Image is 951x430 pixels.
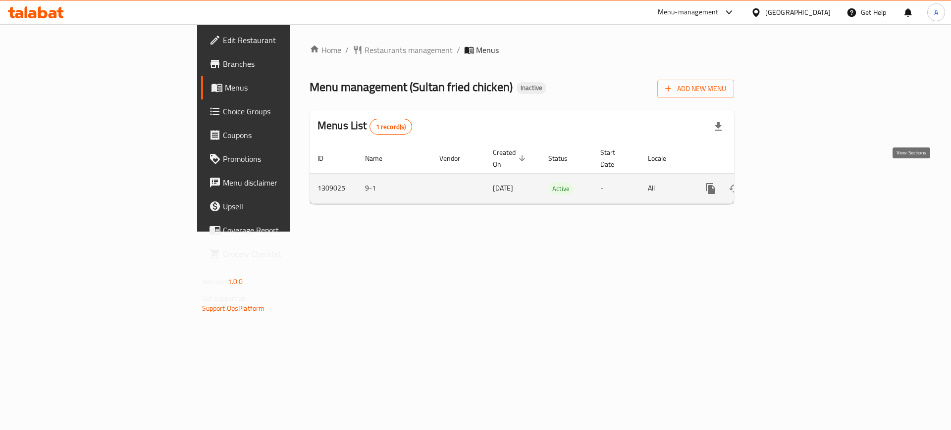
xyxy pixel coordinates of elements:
[493,182,513,194] span: [DATE]
[202,275,226,288] span: Version:
[723,177,746,200] button: Change Status
[353,44,453,56] a: Restaurants management
[517,82,546,94] div: Inactive
[548,183,574,194] span: Active
[493,146,528,170] span: Created On
[223,105,348,117] span: Choice Groups
[223,224,348,236] span: Coverage Report
[592,173,640,203] td: -
[317,118,412,135] h2: Menus List
[310,76,513,98] span: Menu management ( Sultan fried chicken )
[457,44,460,56] li: /
[223,248,348,260] span: Grocery Checklist
[223,129,348,141] span: Coupons
[201,52,356,76] a: Branches
[201,147,356,171] a: Promotions
[201,242,356,266] a: Grocery Checklist
[365,152,395,164] span: Name
[691,143,802,174] th: Actions
[201,194,356,218] a: Upsell
[357,173,431,203] td: 9-1
[223,58,348,70] span: Branches
[640,173,691,203] td: All
[934,7,938,18] span: A
[202,302,265,315] a: Support.OpsPlatform
[517,84,546,92] span: Inactive
[439,152,473,164] span: Vendor
[201,99,356,123] a: Choice Groups
[201,76,356,99] a: Menus
[548,152,581,164] span: Status
[699,177,723,200] button: more
[202,292,248,305] span: Get support on:
[658,6,719,18] div: Menu-management
[648,152,679,164] span: Locale
[765,7,831,18] div: [GEOGRAPHIC_DATA]
[201,123,356,147] a: Coupons
[365,44,453,56] span: Restaurants management
[317,152,336,164] span: ID
[370,119,413,135] div: Total records count
[228,275,243,288] span: 1.0.0
[201,171,356,194] a: Menu disclaimer
[600,146,628,170] span: Start Date
[223,34,348,46] span: Edit Restaurant
[225,82,348,94] span: Menus
[201,28,356,52] a: Edit Restaurant
[310,44,734,56] nav: breadcrumb
[370,122,412,132] span: 1 record(s)
[223,153,348,165] span: Promotions
[201,218,356,242] a: Coverage Report
[223,200,348,212] span: Upsell
[706,115,730,139] div: Export file
[310,143,802,204] table: enhanced table
[476,44,499,56] span: Menus
[657,80,734,98] button: Add New Menu
[665,83,726,95] span: Add New Menu
[223,177,348,189] span: Menu disclaimer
